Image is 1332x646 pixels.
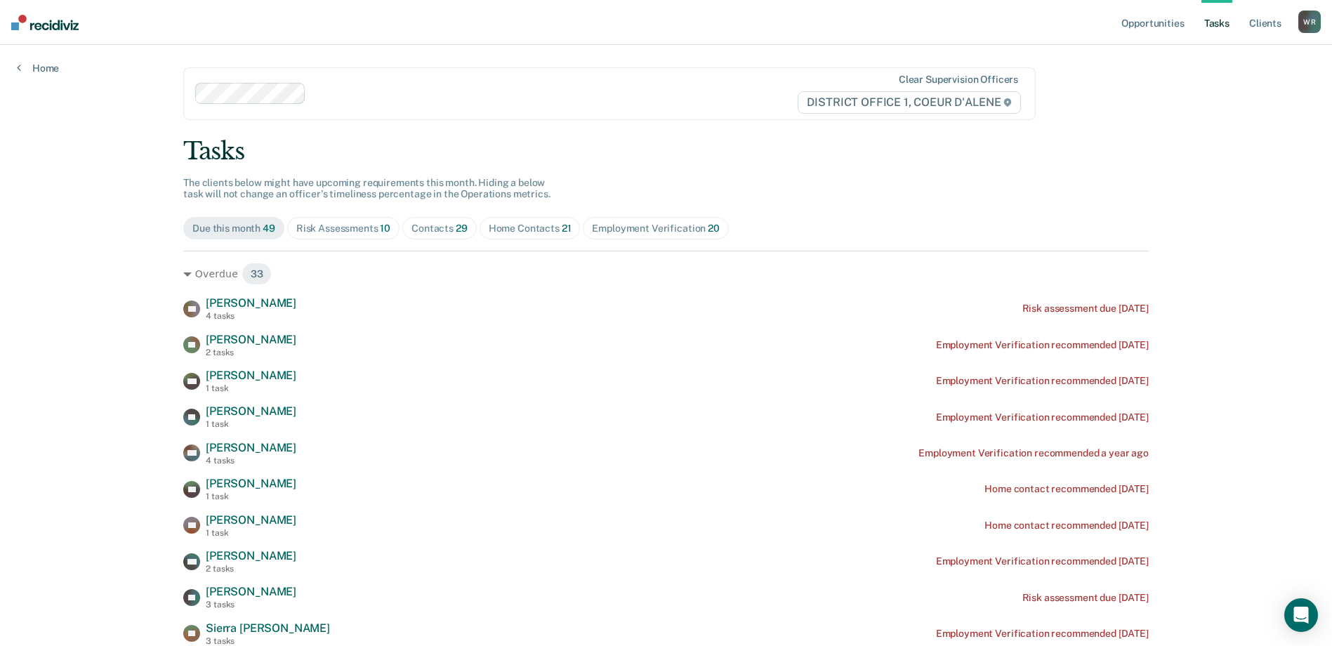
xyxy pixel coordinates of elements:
span: [PERSON_NAME] [206,585,296,598]
div: 1 task [206,528,296,538]
div: Risk assessment due [DATE] [1022,592,1149,604]
span: [PERSON_NAME] [206,333,296,346]
span: [PERSON_NAME] [206,477,296,490]
span: 10 [380,223,390,234]
img: Recidiviz [11,15,79,30]
span: [PERSON_NAME] [206,296,296,310]
span: 21 [562,223,572,234]
div: Employment Verification recommended [DATE] [936,555,1149,567]
div: Employment Verification recommended [DATE] [936,628,1149,640]
div: Employment Verification recommended [DATE] [936,339,1149,351]
button: WR [1298,11,1321,33]
div: 2 tasks [206,564,296,574]
span: 29 [456,223,468,234]
a: Home [17,62,59,74]
span: [PERSON_NAME] [206,549,296,562]
span: 33 [242,263,272,285]
div: Clear supervision officers [899,74,1018,86]
span: [PERSON_NAME] [206,369,296,382]
div: Home Contacts [489,223,572,235]
span: 20 [708,223,720,234]
span: Sierra [PERSON_NAME] [206,621,330,635]
div: 1 task [206,419,296,429]
span: 49 [263,223,275,234]
div: Home contact recommended [DATE] [984,520,1149,532]
div: Home contact recommended [DATE] [984,483,1149,495]
div: Contacts [411,223,468,235]
div: 3 tasks [206,600,296,609]
div: Overdue 33 [183,263,1149,285]
div: Open Intercom Messenger [1284,598,1318,632]
span: [PERSON_NAME] [206,513,296,527]
div: 4 tasks [206,311,296,321]
div: W R [1298,11,1321,33]
div: 1 task [206,492,296,501]
div: 4 tasks [206,456,296,466]
div: Risk assessment due [DATE] [1022,303,1149,315]
div: 1 task [206,383,296,393]
div: Tasks [183,137,1149,166]
div: Employment Verification recommended a year ago [918,447,1149,459]
span: The clients below might have upcoming requirements this month. Hiding a below task will not chang... [183,177,550,200]
div: Due this month [192,223,275,235]
div: Employment Verification recommended [DATE] [936,411,1149,423]
span: [PERSON_NAME] [206,404,296,418]
div: 3 tasks [206,636,330,646]
span: DISTRICT OFFICE 1, COEUR D'ALENE [798,91,1021,114]
div: Risk Assessments [296,223,390,235]
div: 2 tasks [206,348,296,357]
div: Employment Verification [592,223,719,235]
span: [PERSON_NAME] [206,441,296,454]
div: Employment Verification recommended [DATE] [936,375,1149,387]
